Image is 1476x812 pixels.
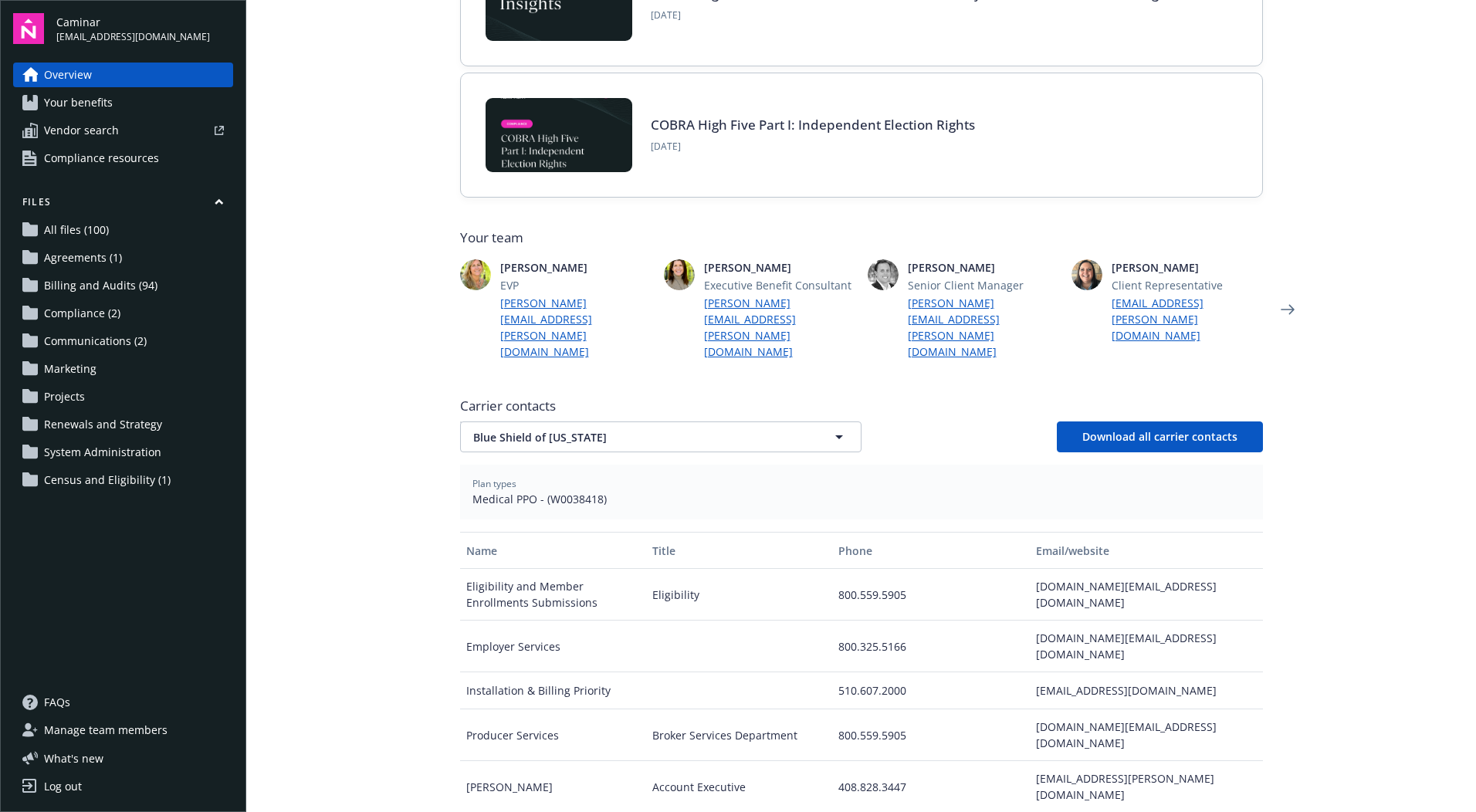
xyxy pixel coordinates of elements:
div: 800.325.5166 [832,621,1030,672]
button: Caminar[EMAIL_ADDRESS][DOMAIN_NAME] [56,13,233,44]
span: Client Representative [1112,277,1263,293]
span: Blue Shield of [US_STATE] [473,429,794,445]
a: Agreements (1) [13,245,233,270]
a: Next [1275,297,1300,322]
button: Download all carrier contacts [1057,421,1263,452]
a: FAQs [13,690,233,715]
div: Title [652,543,826,559]
span: [PERSON_NAME] [500,259,652,276]
button: Email/website [1030,532,1262,569]
button: Blue Shield of [US_STATE] [460,421,862,452]
a: Communications (2) [13,329,233,354]
span: Your team [460,228,1263,247]
span: Communications (2) [44,329,147,354]
a: Your benefits [13,90,233,115]
a: Projects [13,384,233,409]
span: All files (100) [44,218,109,242]
div: Email/website [1036,543,1256,559]
span: System Administration [44,440,161,465]
a: [EMAIL_ADDRESS][PERSON_NAME][DOMAIN_NAME] [1112,295,1263,343]
button: Name [460,532,646,569]
a: System Administration [13,440,233,465]
a: Billing and Audits (94) [13,273,233,298]
span: Your benefits [44,90,113,115]
span: Plan types [472,477,1251,491]
a: Vendor search [13,118,233,143]
button: Title [646,532,832,569]
span: Senior Client Manager [908,277,1059,293]
div: [DOMAIN_NAME][EMAIL_ADDRESS][DOMAIN_NAME] [1030,709,1262,761]
div: Producer Services [460,709,646,761]
span: Renewals and Strategy [44,412,162,437]
button: What's new [13,750,128,766]
span: Carrier contacts [460,397,1263,415]
span: What ' s new [44,750,103,766]
span: Census and Eligibility (1) [44,468,171,492]
img: BLOG-Card Image - Compliance - COBRA High Five Pt 1 07-18-25.jpg [486,98,632,172]
img: photo [868,259,899,290]
a: Overview [13,63,233,87]
span: Compliance (2) [44,301,120,326]
button: Files [13,195,233,215]
a: [PERSON_NAME][EMAIL_ADDRESS][PERSON_NAME][DOMAIN_NAME] [908,295,1059,360]
a: Compliance (2) [13,301,233,326]
div: 800.559.5905 [832,709,1030,761]
a: [PERSON_NAME][EMAIL_ADDRESS][PERSON_NAME][DOMAIN_NAME] [704,295,855,360]
a: [PERSON_NAME][EMAIL_ADDRESS][PERSON_NAME][DOMAIN_NAME] [500,295,652,360]
div: Installation & Billing Priority [460,672,646,709]
span: [PERSON_NAME] [1112,259,1263,276]
div: Log out [44,774,82,799]
div: [DOMAIN_NAME][EMAIL_ADDRESS][DOMAIN_NAME] [1030,621,1262,672]
span: FAQs [44,690,70,715]
span: Manage team members [44,718,168,743]
a: Renewals and Strategy [13,412,233,437]
a: All files (100) [13,218,233,242]
span: Download all carrier contacts [1082,429,1237,444]
span: Medical PPO - (W0038418) [472,491,1251,507]
span: [PERSON_NAME] [908,259,1059,276]
span: Overview [44,63,92,87]
div: 510.607.2000 [832,672,1030,709]
a: Census and Eligibility (1) [13,468,233,492]
span: Vendor search [44,118,119,143]
span: Executive Benefit Consultant [704,277,855,293]
a: COBRA High Five Part I: Independent Election Rights [651,116,975,134]
img: photo [664,259,695,290]
span: [EMAIL_ADDRESS][DOMAIN_NAME] [56,30,210,44]
span: Agreements (1) [44,245,122,270]
div: [DOMAIN_NAME][EMAIL_ADDRESS][DOMAIN_NAME] [1030,569,1262,621]
img: photo [460,259,491,290]
span: Compliance resources [44,146,159,171]
button: Phone [832,532,1030,569]
span: Marketing [44,357,96,381]
span: [DATE] [651,8,1166,22]
span: [DATE] [651,140,975,154]
span: Projects [44,384,85,409]
img: photo [1071,259,1102,290]
img: navigator-logo.svg [13,13,44,44]
a: Marketing [13,357,233,381]
span: Billing and Audits (94) [44,273,157,298]
div: Broker Services Department [646,709,832,761]
div: Eligibility [646,569,832,621]
div: [EMAIL_ADDRESS][DOMAIN_NAME] [1030,672,1262,709]
div: Phone [838,543,1024,559]
span: Caminar [56,14,210,30]
a: Manage team members [13,718,233,743]
div: Eligibility and Member Enrollments Submissions [460,569,646,621]
span: [PERSON_NAME] [704,259,855,276]
a: Compliance resources [13,146,233,171]
div: Employer Services [460,621,646,672]
div: 800.559.5905 [832,569,1030,621]
span: EVP [500,277,652,293]
div: Name [466,543,640,559]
